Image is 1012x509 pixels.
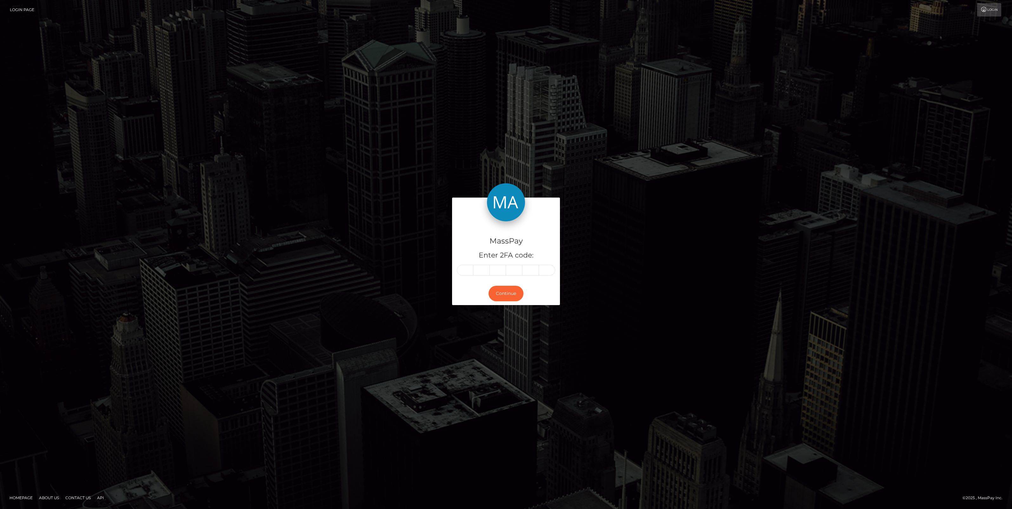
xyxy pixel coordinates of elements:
a: API [95,493,107,503]
h5: Enter 2FA code: [457,251,555,260]
a: Login [977,3,1001,16]
div: © 2025 , MassPay Inc. [963,494,1007,501]
h4: MassPay [457,236,555,247]
a: About Us [36,493,62,503]
img: MassPay [487,183,525,221]
a: Contact Us [63,493,93,503]
a: Login Page [10,3,34,16]
a: Homepage [7,493,35,503]
button: Continue [489,286,523,301]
